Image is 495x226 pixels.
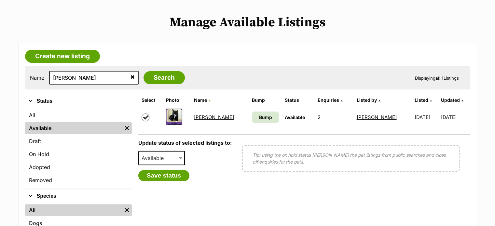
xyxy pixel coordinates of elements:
[441,97,463,103] a: Updated
[282,95,314,105] th: Status
[144,71,185,84] input: Search
[357,97,380,103] a: Listed by
[166,109,182,125] img: Hadley
[315,106,353,128] td: 2
[285,114,305,120] span: Available
[253,152,449,165] p: Tip: using the on hold status [PERSON_NAME] the pet listings from public searches and close off e...
[25,122,122,134] a: Available
[318,97,339,103] span: translation missing: en.admin.listings.index.attributes.enquiries
[138,151,185,165] span: Available
[138,170,190,181] button: Save status
[25,108,132,189] div: Status
[138,140,232,146] label: Update status of selected listings to:
[415,97,432,103] a: Listed
[139,153,170,163] span: Available
[194,97,207,103] span: Name
[25,192,132,200] button: Species
[249,95,282,105] th: Bump
[139,95,163,105] th: Select
[412,106,440,128] td: [DATE]
[122,122,132,134] a: Remove filter
[25,148,132,160] a: On Hold
[415,75,459,81] span: Displaying Listings
[122,204,132,216] a: Remove filter
[435,75,444,81] strong: all 1
[25,161,132,173] a: Adopted
[25,135,132,147] a: Draft
[415,97,428,103] span: Listed
[194,97,211,103] a: Name
[30,75,44,81] label: Name
[25,204,122,216] a: All
[318,97,343,103] a: Enquiries
[25,97,132,105] button: Status
[25,174,132,186] a: Removed
[252,112,279,123] a: Bump
[441,97,460,103] span: Updated
[25,109,132,121] a: All
[259,114,272,121] span: Bump
[163,95,191,105] th: Photo
[25,50,100,63] a: Create new listing
[194,114,234,120] a: [PERSON_NAME]
[357,114,397,120] a: [PERSON_NAME]
[357,97,377,103] span: Listed by
[441,106,469,128] td: [DATE]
